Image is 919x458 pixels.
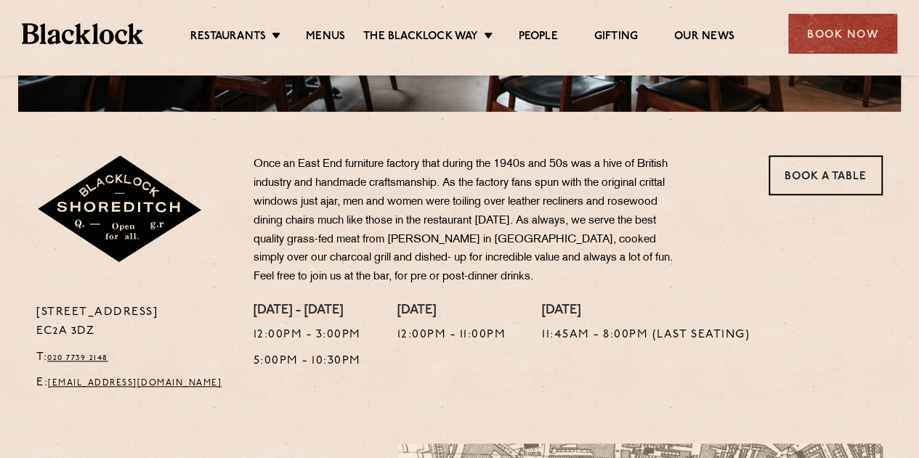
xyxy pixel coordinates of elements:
p: 12:00pm - 11:00pm [397,326,506,345]
p: 12:00pm - 3:00pm [254,326,361,345]
a: [EMAIL_ADDRESS][DOMAIN_NAME] [48,379,222,388]
a: 020 7739 2148 [47,353,108,362]
a: Menus [306,30,345,46]
div: Book Now [788,14,897,54]
p: 11:45am - 8:00pm (Last seating) [542,326,750,345]
p: Once an East End furniture factory that during the 1940s and 50s was a hive of British industry a... [254,155,682,287]
h4: [DATE] [397,303,506,319]
p: [STREET_ADDRESS] EC2A 3DZ [36,303,232,341]
img: Shoreditch-stamp-v2-default.svg [36,155,204,264]
a: Book a Table [769,155,883,195]
a: Restaurants [190,30,266,46]
p: 5:00pm - 10:30pm [254,352,361,371]
h4: [DATE] - [DATE] [254,303,361,319]
a: Our News [674,30,734,46]
a: People [518,30,557,46]
a: The Blacklock Way [363,30,478,46]
p: T: [36,348,232,367]
p: E: [36,374,232,393]
a: Gifting [594,30,638,46]
h4: [DATE] [542,303,750,319]
img: BL_Textured_Logo-footer-cropped.svg [22,23,143,44]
